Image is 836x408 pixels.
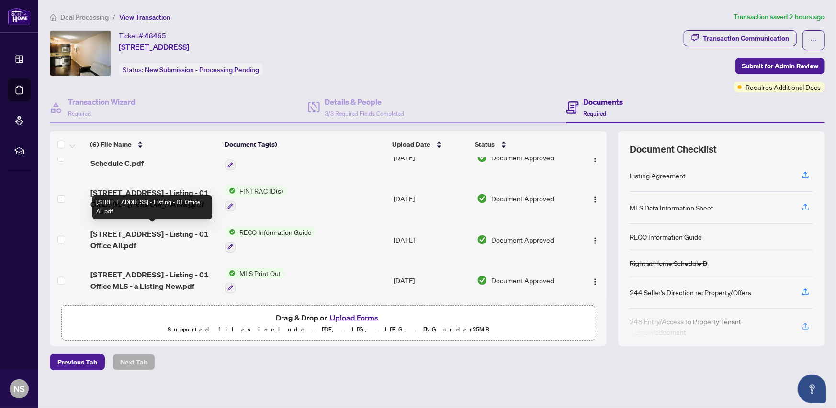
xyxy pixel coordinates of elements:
[90,269,218,292] span: [STREET_ADDRESS] - Listing - 01 Office MLS - a Listing New.pdf
[145,32,166,40] span: 48465
[591,196,599,203] img: Logo
[327,311,381,324] button: Upload Forms
[50,354,105,370] button: Previous Tab
[113,354,155,370] button: Next Tab
[591,237,599,244] img: Logo
[325,110,404,117] span: 3/3 Required Fields Completed
[630,258,707,268] div: Right at Home Schedule B
[630,232,702,242] div: RECO Information Guide
[119,41,189,53] span: [STREET_ADDRESS]
[477,234,487,245] img: Document Status
[587,191,603,206] button: Logo
[236,268,285,278] span: MLS Print Out
[225,227,236,237] img: Status Icon
[735,58,825,74] button: Submit for Admin Review
[587,273,603,288] button: Logo
[225,186,236,196] img: Status Icon
[119,13,170,22] span: View Transaction
[390,137,473,178] td: [DATE]
[145,66,259,74] span: New Submission - Processing Pending
[491,193,554,204] span: Document Approved
[325,96,404,108] h4: Details & People
[90,139,132,150] span: (6) File Name
[113,11,115,22] li: /
[119,63,263,76] div: Status:
[68,110,91,117] span: Required
[92,195,212,219] div: [STREET_ADDRESS] - Listing - 01 Office All.pdf
[491,152,554,163] span: Document Approved
[491,234,554,245] span: Document Approved
[584,110,607,117] span: Required
[703,31,789,46] div: Transaction Communication
[584,96,623,108] h4: Documents
[798,375,826,403] button: Open asap
[8,7,31,25] img: logo
[86,131,220,158] th: (6) File Name
[119,30,166,41] div: Ticket #:
[630,202,713,213] div: MLS Data Information Sheet
[477,152,487,163] img: Document Status
[68,324,589,335] p: Supported files include .PDF, .JPG, .JPEG, .PNG under 25 MB
[57,354,97,370] span: Previous Tab
[50,31,111,76] img: IMG-C12341929_1.jpg
[477,275,487,286] img: Document Status
[225,186,287,211] button: Status IconFINTRAC ID(s)
[68,96,136,108] h4: Transaction Wizard
[587,232,603,247] button: Logo
[90,146,218,169] span: [STREET_ADDRESS] - Sch - Schedule C.pdf
[276,311,381,324] span: Drag & Drop or
[13,382,25,396] span: NS
[587,150,603,165] button: Logo
[630,287,751,298] div: 244 Seller’s Direction re: Property/Offers
[477,193,487,204] img: Document Status
[390,178,473,219] td: [DATE]
[810,37,817,44] span: ellipsis
[475,139,495,150] span: Status
[746,82,821,92] span: Requires Additional Docs
[60,13,109,22] span: Deal Processing
[225,145,319,171] button: Status IconSchedule C - Original APS
[742,58,818,74] span: Submit for Admin Review
[630,170,686,181] div: Listing Agreement
[390,219,473,260] td: [DATE]
[472,131,576,158] th: Status
[236,186,287,196] span: FINTRAC ID(s)
[90,228,218,251] span: [STREET_ADDRESS] - Listing - 01 Office All.pdf
[491,275,554,286] span: Document Approved
[50,14,56,21] span: home
[734,11,825,22] article: Transaction saved 2 hours ago
[591,278,599,286] img: Logo
[90,187,218,210] span: [STREET_ADDRESS] - Listing - 01 Office 01 - [PERSON_NAME].pdf
[225,268,236,278] img: Status Icon
[392,139,430,150] span: Upload Date
[62,306,595,341] span: Drag & Drop orUpload FormsSupported files include .PDF, .JPG, .JPEG, .PNG under25MB
[390,260,473,301] td: [DATE]
[630,316,790,337] div: 248 Entry/Access to Property Tenant Acknowledgement
[630,143,717,156] span: Document Checklist
[388,131,471,158] th: Upload Date
[221,131,389,158] th: Document Tag(s)
[225,227,316,253] button: Status IconRECO Information Guide
[591,155,599,163] img: Logo
[684,30,797,46] button: Transaction Communication
[236,227,316,237] span: RECO Information Guide
[225,268,285,294] button: Status IconMLS Print Out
